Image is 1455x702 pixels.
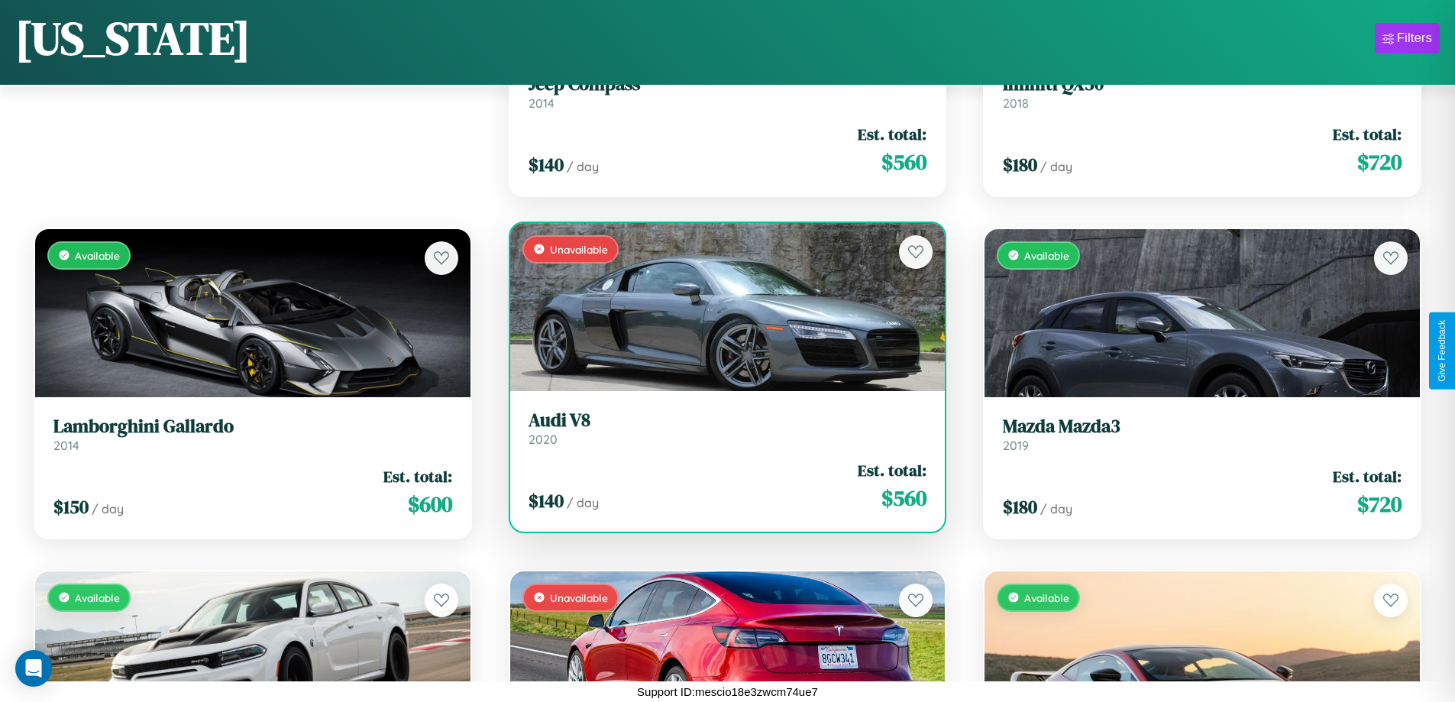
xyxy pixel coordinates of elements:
[1003,494,1037,519] span: $ 180
[1333,123,1402,145] span: Est. total:
[75,591,120,604] span: Available
[529,488,564,513] span: $ 140
[15,650,52,687] div: Open Intercom Messenger
[1375,23,1440,53] button: Filters
[881,483,926,513] span: $ 560
[550,243,608,256] span: Unavailable
[529,73,927,111] a: Jeep Compass2014
[1357,489,1402,519] span: $ 720
[529,95,555,111] span: 2014
[1003,438,1029,453] span: 2019
[15,7,251,70] h1: [US_STATE]
[53,416,452,453] a: Lamborghini Gallardo2014
[53,416,452,438] h3: Lamborghini Gallardo
[1003,416,1402,453] a: Mazda Mazda32019
[529,73,927,95] h3: Jeep Compass
[1357,147,1402,177] span: $ 720
[1003,95,1029,111] span: 2018
[75,249,120,262] span: Available
[1333,465,1402,487] span: Est. total:
[550,591,608,604] span: Unavailable
[53,494,89,519] span: $ 150
[881,147,926,177] span: $ 560
[637,681,818,702] p: Support ID: mescio18e3zwcm74ue7
[383,465,452,487] span: Est. total:
[529,432,558,447] span: 2020
[567,495,599,510] span: / day
[529,409,927,447] a: Audi V82020
[1024,591,1069,604] span: Available
[92,501,124,516] span: / day
[1024,249,1069,262] span: Available
[529,152,564,177] span: $ 140
[408,489,452,519] span: $ 600
[1397,31,1432,46] div: Filters
[1003,73,1402,111] a: Infiniti QX502018
[858,123,926,145] span: Est. total:
[1040,501,1072,516] span: / day
[1003,73,1402,95] h3: Infiniti QX50
[567,159,599,174] span: / day
[1437,320,1447,382] div: Give Feedback
[53,438,79,453] span: 2014
[529,409,927,432] h3: Audi V8
[1003,416,1402,438] h3: Mazda Mazda3
[1040,159,1072,174] span: / day
[858,459,926,481] span: Est. total:
[1003,152,1037,177] span: $ 180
